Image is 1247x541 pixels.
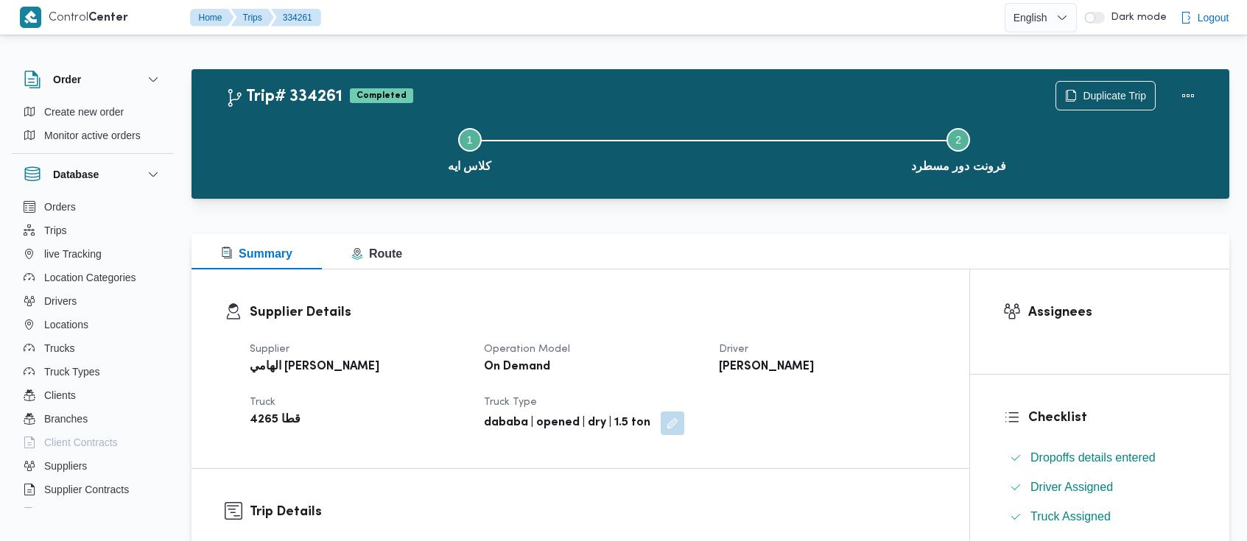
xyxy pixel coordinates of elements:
button: Truck Types [18,360,168,383]
b: Center [88,13,128,24]
img: X8yXhbKr1z7QwAAAABJRU5ErkJggg== [20,7,41,28]
h3: Order [53,71,81,88]
h2: Trip# 334261 [225,88,343,107]
h3: Database [53,166,99,183]
span: Trucks [44,339,74,357]
button: Database [24,166,162,183]
span: Locations [44,316,88,333]
button: Duplicate Trip [1055,81,1156,110]
span: Route [351,247,402,260]
span: Dark mode [1105,12,1167,24]
span: Dropoffs details entered [1030,451,1156,464]
button: Trucks [18,336,168,360]
span: Truck [250,397,275,407]
button: Order [24,71,162,88]
h3: Supplier Details [250,303,936,322]
button: Trips [231,9,274,26]
button: Locations [18,313,168,336]
div: Database [12,195,174,514]
button: Actions [1173,81,1203,110]
span: Driver Assigned [1030,481,1113,493]
button: Truck Assigned [1004,505,1196,528]
span: Logout [1198,9,1229,26]
span: Truck Type [484,397,537,407]
button: Devices [18,501,168,525]
button: Monitor active orders [18,124,168,147]
button: Branches [18,407,168,431]
span: Monitor active orders [44,127,141,144]
button: Suppliers [18,454,168,478]
b: Completed [356,91,407,100]
div: Order [12,100,174,153]
span: Drivers [44,292,77,310]
button: Location Categories [18,266,168,289]
h3: Checklist [1028,408,1196,428]
button: فرونت دور مسطرد [714,110,1204,187]
span: Truck Assigned [1030,510,1111,523]
b: [PERSON_NAME] [719,358,814,376]
span: Duplicate Trip [1083,87,1146,105]
button: Client Contracts [18,431,168,454]
span: Supplier Contracts [44,481,129,498]
button: Supplier Contracts [18,478,168,501]
b: قطا 4265 [250,411,301,429]
span: Dropoffs details entered [1030,449,1156,467]
span: Suppliers [44,457,87,475]
span: كلاس ايه [448,158,491,175]
span: Clients [44,386,76,404]
span: Driver Assigned [1030,478,1113,496]
span: Client Contracts [44,434,118,451]
button: Drivers [18,289,168,313]
h3: Trip Details [250,502,936,522]
button: Dropoffs details entered [1004,446,1196,470]
span: Trips [44,222,67,239]
span: 1 [467,134,473,146]
span: Branches [44,410,88,428]
h3: Assignees [1028,303,1196,322]
span: Summary [221,247,292,260]
span: Completed [350,88,413,103]
button: Trips [18,219,168,242]
b: dababa | opened | dry | 1.5 ton [484,414,650,432]
span: Truck Types [44,363,99,381]
iframe: chat widget [15,482,62,526]
span: live Tracking [44,245,102,263]
span: Devices [44,504,81,522]
button: 334261 [271,9,321,26]
span: Location Categories [44,269,136,286]
span: Supplier [250,344,289,354]
button: Orders [18,195,168,219]
button: Create new order [18,100,168,124]
span: Driver [719,344,748,354]
span: 2 [955,134,961,146]
span: Orders [44,198,76,216]
span: Operation Model [484,344,570,354]
button: كلاس ايه [225,110,714,187]
button: Home [190,9,234,26]
button: live Tracking [18,242,168,266]
span: Create new order [44,103,124,121]
span: فرونت دور مسطرد [911,158,1006,175]
b: On Demand [484,358,550,376]
button: Driver Assigned [1004,475,1196,499]
button: Logout [1174,3,1235,32]
span: Truck Assigned [1030,508,1111,526]
b: الهامي [PERSON_NAME] [250,358,379,376]
button: Clients [18,383,168,407]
